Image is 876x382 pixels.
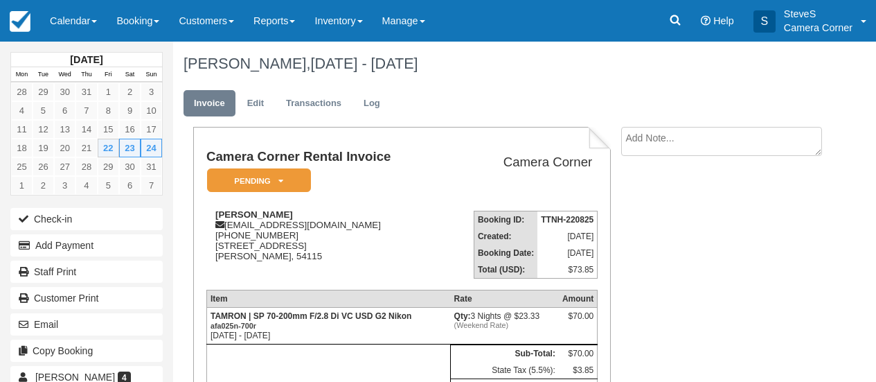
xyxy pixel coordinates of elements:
[75,67,97,83] th: Thu
[11,157,33,176] a: 25
[98,139,119,157] a: 22
[11,67,33,83] th: Mon
[33,101,54,120] a: 5
[206,168,306,193] a: Pending
[98,120,119,139] a: 15
[98,176,119,195] a: 5
[54,83,75,101] a: 30
[784,7,852,21] p: SteveS
[119,120,141,139] a: 16
[10,208,163,230] button: Check-in
[474,245,537,261] th: Booking Date:
[141,120,162,139] a: 17
[10,313,163,336] button: Email
[206,150,440,164] h1: Camera Corner Rental Invoice
[141,139,162,157] a: 24
[54,176,75,195] a: 3
[75,83,97,101] a: 31
[207,168,311,193] em: Pending
[98,101,119,120] a: 8
[75,139,97,157] a: 21
[541,215,593,225] strong: TTNH-220825
[211,322,256,330] small: afa025n-700r
[537,228,598,245] td: [DATE]
[54,157,75,176] a: 27
[33,157,54,176] a: 26
[75,157,97,176] a: 28
[119,139,141,157] a: 23
[211,311,411,331] strong: TAMRON | SP 70-200mm F/2.8 Di VC USD G2 Nikon
[11,83,33,101] a: 28
[10,11,30,32] img: checkfront-main-nav-mini-logo.png
[353,90,391,117] a: Log
[701,16,710,26] i: Help
[10,340,163,362] button: Copy Booking
[215,209,293,220] strong: [PERSON_NAME]
[474,228,537,245] th: Created:
[10,234,163,257] button: Add Payment
[75,101,97,120] a: 7
[474,261,537,279] th: Total (USD):
[119,83,141,101] a: 2
[54,67,75,83] th: Wed
[537,245,598,261] td: [DATE]
[562,311,593,332] div: $70.00
[184,90,235,117] a: Invoice
[184,55,820,72] h1: [PERSON_NAME],
[141,101,162,120] a: 10
[98,83,119,101] a: 1
[119,67,141,83] th: Sat
[559,362,598,379] td: $3.85
[10,261,163,283] a: Staff Print
[11,176,33,195] a: 1
[33,120,54,139] a: 12
[237,90,274,117] a: Edit
[54,139,75,157] a: 20
[11,101,33,120] a: 4
[11,120,33,139] a: 11
[98,67,119,83] th: Fri
[33,83,54,101] a: 29
[33,67,54,83] th: Tue
[451,290,559,308] th: Rate
[33,176,54,195] a: 2
[141,67,162,83] th: Sun
[451,308,559,345] td: 3 Nights @ $23.33
[559,345,598,363] td: $70.00
[784,21,852,35] p: Camera Corner
[33,139,54,157] a: 19
[537,261,598,279] td: $73.85
[559,290,598,308] th: Amount
[206,308,450,345] td: [DATE] - [DATE]
[454,321,555,329] em: (Weekend Rate)
[141,157,162,176] a: 31
[11,139,33,157] a: 18
[75,176,97,195] a: 4
[54,120,75,139] a: 13
[75,120,97,139] a: 14
[98,157,119,176] a: 29
[141,83,162,101] a: 3
[713,15,734,26] span: Help
[206,209,440,279] div: [EMAIL_ADDRESS][DOMAIN_NAME] [PHONE_NUMBER] [STREET_ADDRESS] [PERSON_NAME], 54115
[10,287,163,309] a: Customer Print
[451,345,559,363] th: Sub-Total:
[454,311,471,321] strong: Qty
[54,101,75,120] a: 6
[141,176,162,195] a: 7
[276,90,352,117] a: Transactions
[753,10,776,33] div: S
[310,55,418,72] span: [DATE] - [DATE]
[206,290,450,308] th: Item
[119,101,141,120] a: 9
[119,176,141,195] a: 6
[70,54,102,65] strong: [DATE]
[119,157,141,176] a: 30
[446,155,592,170] h2: Camera Corner
[474,211,537,229] th: Booking ID:
[451,362,559,379] td: State Tax (5.5%):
